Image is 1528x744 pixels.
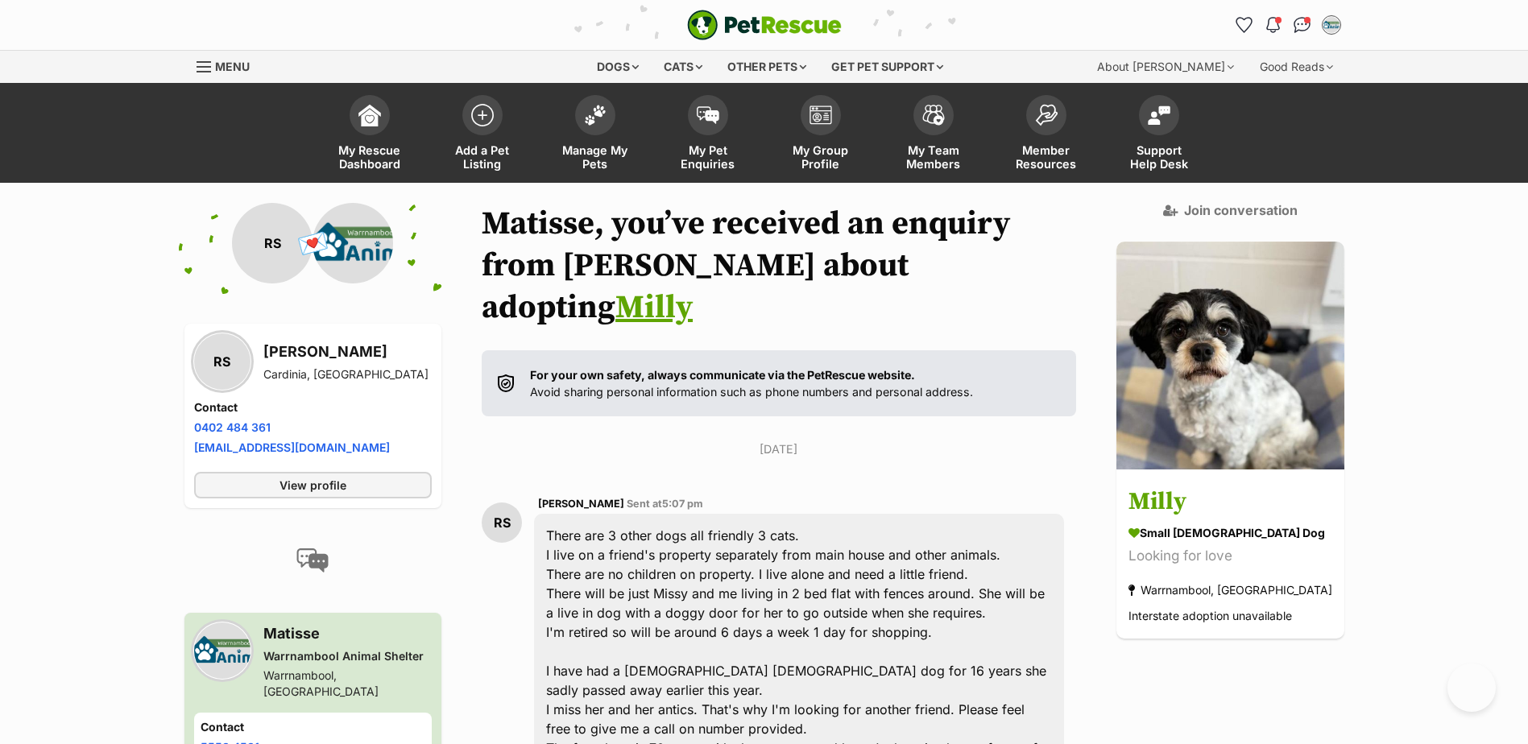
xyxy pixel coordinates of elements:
[1266,17,1279,33] img: notifications-46538b983faf8c2785f20acdc204bb7945ddae34d4c08c2a6579f10ce5e182be.svg
[296,548,329,572] img: conversation-icon-4a6f8262b818ee0b60e3300018af0b2d0b884aa5de6e9bcb8d3d4eeb1a70a7c4.svg
[482,502,522,543] div: RS
[197,51,261,80] a: Menu
[201,719,426,735] h4: Contact
[1128,610,1292,623] span: Interstate adoption unavailable
[194,399,433,415] h4: Contact
[627,498,703,510] span: Sent at
[426,87,539,183] a: Add a Pet Listing
[1116,473,1344,639] a: Milly small [DEMOGRAPHIC_DATA] Dog Looking for love Warrnambool, [GEOGRAPHIC_DATA] Interstate ado...
[471,104,494,126] img: add-pet-listing-icon-0afa8454b4691262ce3f59096e99ab1cd57d4a30225e0717b998d2c9b9846f56.svg
[662,498,703,510] span: 5:07 pm
[1128,485,1332,521] h3: Milly
[1447,663,1496,712] iframe: Help Scout Beacon - Open
[1103,87,1215,183] a: Support Help Desk
[333,143,406,171] span: My Rescue Dashboard
[263,622,433,645] h3: Matisse
[263,341,429,363] h3: [PERSON_NAME]
[482,440,1075,457] p: [DATE]
[1148,105,1170,125] img: help-desk-icon-fdf02630f3aa405de69fd3d07c3f3aa587a6932b1a1747fa1d2bba05be0121f9.svg
[1128,580,1332,601] div: Warrnambool, [GEOGRAPHIC_DATA]
[687,10,842,40] img: logo-e224e6f780fb5917bec1dbf3a21bbac754714ae5b6737aabdf751b685950b380.svg
[194,472,433,498] a: View profile
[263,366,429,382] div: Cardinia, [GEOGRAPHIC_DATA]
[482,203,1075,329] h1: Matisse, you’ve received an enquiry from [PERSON_NAME] about adopting
[990,87,1103,183] a: Member Resources
[764,87,877,183] a: My Group Profile
[313,203,393,283] img: Warrnambool Animal Shelter profile pic
[215,60,250,73] span: Menu
[584,105,607,126] img: manage-my-pets-icon-02211641906a0b7f246fdf0571729dbe1e7629f14944591b6c1af311fb30b64b.svg
[1123,143,1195,171] span: Support Help Desk
[1248,51,1344,83] div: Good Reads
[716,51,818,83] div: Other pets
[313,87,426,183] a: My Rescue Dashboard
[232,203,313,283] div: RS
[559,143,631,171] span: Manage My Pets
[785,143,857,171] span: My Group Profile
[1294,17,1311,33] img: chat-41dd97257d64d25036548639549fe6c8038ab92f7586957e7f3b1b290dea8141.svg
[530,368,915,382] strong: For your own safety, always communicate via the PetRescue website.
[194,622,251,679] img: Warrnambool Animal Shelter profile pic
[652,87,764,183] a: My Pet Enquiries
[1319,12,1344,38] button: My account
[687,10,842,40] a: PetRescue
[672,143,744,171] span: My Pet Enquiries
[1128,546,1332,568] div: Looking for love
[530,366,973,401] p: Avoid sharing personal information such as phone numbers and personal address.
[810,105,832,125] img: group-profile-icon-3fa3cf56718a62981997c0bc7e787c4b2cf8bcc04b72c1350f741eb67cf2f40e.svg
[897,143,970,171] span: My Team Members
[1323,17,1340,33] img: Alicia franklin profile pic
[263,668,433,700] div: Warrnambool, [GEOGRAPHIC_DATA]
[1035,104,1058,126] img: member-resources-icon-8e73f808a243e03378d46382f2149f9095a855e16c252ad45f914b54edf8863c.svg
[820,51,954,83] div: Get pet support
[295,226,331,261] span: 💌
[280,477,346,494] span: View profile
[539,87,652,183] a: Manage My Pets
[615,287,693,328] a: Milly
[446,143,519,171] span: Add a Pet Listing
[263,648,433,664] div: Warrnambool Animal Shelter
[1010,143,1083,171] span: Member Resources
[1128,525,1332,542] div: small [DEMOGRAPHIC_DATA] Dog
[697,106,719,124] img: pet-enquiries-icon-7e3ad2cf08bfb03b45e93fb7055b45f3efa6380592205ae92323e6603595dc1f.svg
[1086,51,1245,83] div: About [PERSON_NAME]
[652,51,714,83] div: Cats
[194,333,251,390] div: RS
[194,420,271,434] a: 0402 484 361
[538,498,624,510] span: [PERSON_NAME]
[1232,12,1344,38] ul: Account quick links
[358,104,381,126] img: dashboard-icon-eb2f2d2d3e046f16d808141f083e7271f6b2e854fb5c12c21221c1fb7104beca.svg
[1261,12,1286,38] button: Notifications
[1163,203,1298,217] a: Join conversation
[1290,12,1315,38] a: Conversations
[1116,242,1344,469] img: Milly
[586,51,650,83] div: Dogs
[1232,12,1257,38] a: Favourites
[194,440,390,454] a: [EMAIL_ADDRESS][DOMAIN_NAME]
[922,105,945,126] img: team-members-icon-5396bd8760b3fe7c0b43da4ab00e1e3bb1a5d9ba89233759b79545d2d3fc5d0d.svg
[877,87,990,183] a: My Team Members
